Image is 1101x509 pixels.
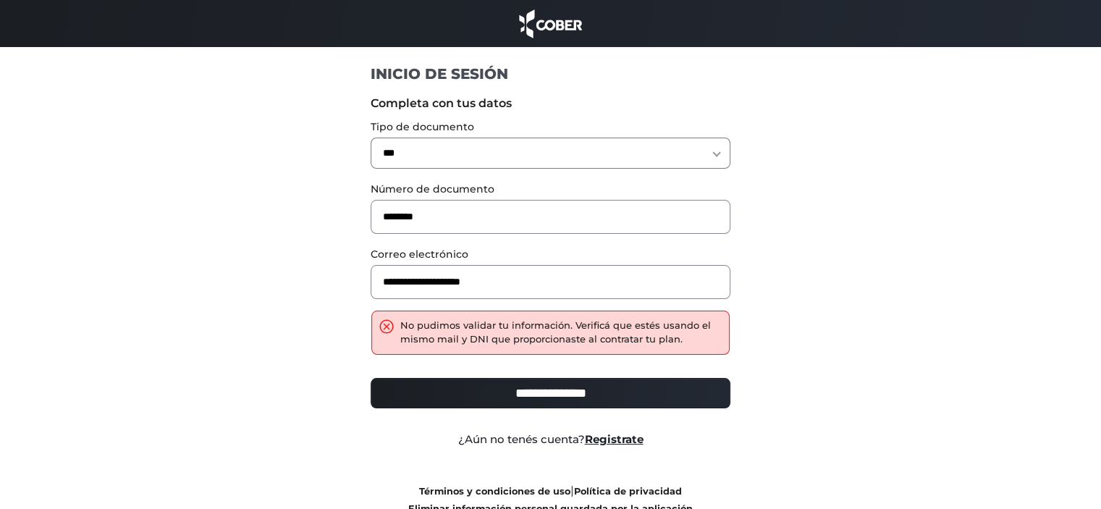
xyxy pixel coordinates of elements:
[371,95,730,112] label: Completa con tus datos
[371,247,730,262] label: Correo electrónico
[515,7,586,40] img: cober_marca.png
[371,64,730,83] h1: INICIO DE SESIÓN
[419,486,570,497] a: Términos y condiciones de uso
[371,119,730,135] label: Tipo de documento
[360,432,741,448] div: ¿Aún no tenés cuenta?
[585,432,644,446] a: Registrate
[574,486,682,497] a: Política de privacidad
[400,319,722,347] div: No pudimos validar tu información. Verificá que estés usando el mismo mail y DNI que proporcionas...
[371,182,730,197] label: Número de documento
